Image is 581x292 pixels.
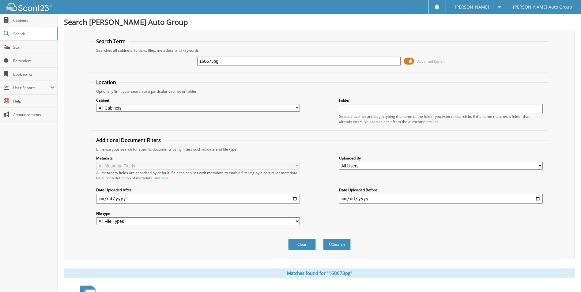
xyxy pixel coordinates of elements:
span: Scan [13,45,55,50]
legend: Search Term [93,38,129,45]
span: User Reports [13,85,50,90]
label: Date Uploaded Before [339,187,543,193]
img: scan123-logo-white.svg [6,3,52,11]
div: Searches all cabinets, folders, files, metadata, and keywords [93,48,545,53]
span: Reminders [13,58,55,63]
label: Date Uploaded After [96,187,300,193]
label: Folder [339,98,543,103]
div: Matches found for "160673pg" [64,268,575,278]
span: Help [13,99,55,104]
label: Uploaded By [339,155,543,161]
input: start [96,194,300,204]
span: Advanced Search [417,59,445,64]
a: here [160,175,168,181]
div: Select a cabinet and begin typing the name of the folder you want to search in. If the name match... [339,114,543,124]
span: Search [13,31,54,36]
span: [PERSON_NAME] Auto Group [513,5,572,9]
label: File type [96,211,300,216]
span: Bookmarks [13,72,55,77]
h1: Search [PERSON_NAME] Auto Group [64,17,575,27]
label: Cabinet [96,98,300,103]
legend: Location [93,79,119,86]
button: Search [323,239,351,250]
span: Announcements [13,112,55,117]
label: Metadata [96,155,300,161]
legend: Additional Document Filters [93,137,164,144]
span: Cabinets [13,18,55,23]
input: end [339,194,543,204]
span: [PERSON_NAME] [455,5,489,9]
div: Optionally limit your search to a particular cabinet or folder [93,89,545,94]
div: All metadata fields are searched by default. Select a cabinet with metadata to enable filtering b... [96,170,300,181]
div: Enhance your search for specific documents using filters such as date and file type. [93,147,545,152]
button: Clear [288,239,316,250]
